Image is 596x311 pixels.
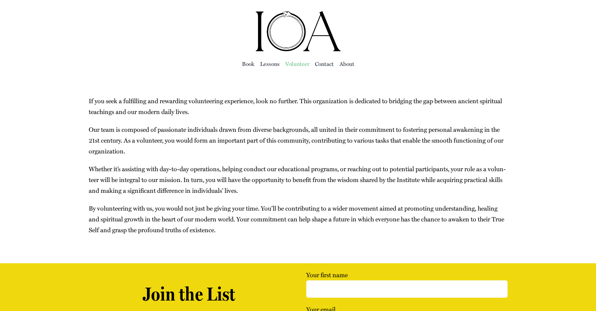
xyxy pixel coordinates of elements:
[242,59,255,69] a: Book
[260,59,280,69] a: Lessons
[89,124,508,157] p: Our team is com­posed of pas­sion­ate indi­vid­u­als drawn from diverse back­grounds, all unit­ed...
[306,270,507,293] label: Your first name
[339,59,354,69] a: About
[306,280,507,298] input: Your first name
[88,283,289,305] h2: Join the List
[255,9,342,18] a: ioa-logo
[255,10,342,52] img: Institute of Awakening
[89,164,508,196] p: Whether it’s assist­ing with day-to-day oper­a­tions, help­ing con­duct our edu­ca­tion­al pro­gr...
[89,203,508,235] p: By vol­un­teer­ing with us, you would not just be giv­ing your time. You’ll be con­tribut­ing to ...
[89,96,508,117] p: If you seek a ful­fill­ing and reward­ing vol­un­teer­ing expe­ri­ence, look no fur­ther. This or...
[88,52,507,75] nav: Main
[285,59,309,69] a: Vol­un­teer
[315,59,334,69] a: Con­tact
